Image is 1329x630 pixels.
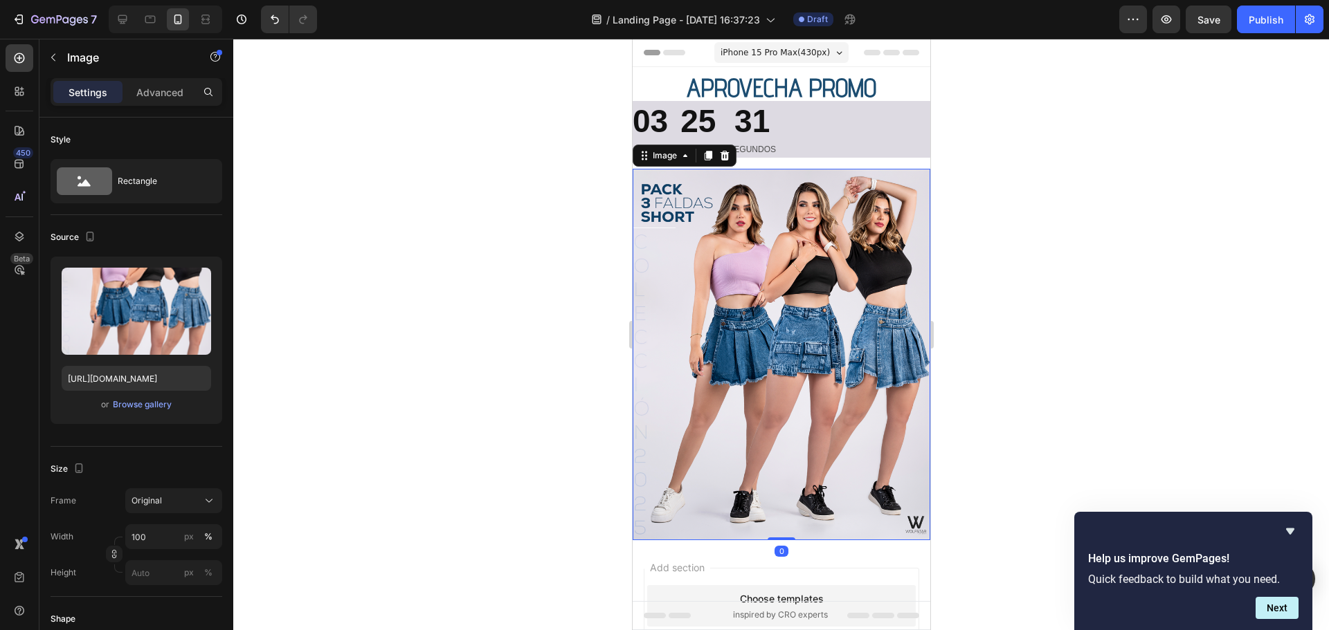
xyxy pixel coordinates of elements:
p: 7 [91,11,97,28]
button: px [200,564,217,581]
div: Source [51,228,98,247]
div: 450 [13,147,33,158]
div: Size [51,460,87,479]
button: % [181,528,197,545]
div: Rectangle [118,165,202,197]
button: Save [1186,6,1231,33]
p: Image [67,49,185,66]
span: / [606,12,610,27]
span: Save [1197,14,1220,26]
img: preview-image [62,268,211,355]
button: Publish [1237,6,1295,33]
div: Shape [51,613,75,625]
p: Quick feedback to build what you need. [1088,573,1299,586]
div: Help us improve GemPages! [1088,523,1299,619]
div: % [204,566,213,579]
input: px% [125,524,222,549]
div: Publish [1249,12,1283,27]
button: Browse gallery [112,398,172,411]
input: https://example.com/image.jpg [62,366,211,391]
div: Style [51,133,71,146]
div: Undo/Redo [261,6,317,33]
label: Height [51,566,76,579]
input: px% [125,560,222,585]
button: Hide survey [1282,523,1299,539]
label: Width [51,530,73,543]
button: Original [125,488,222,513]
iframe: Design area [633,39,930,630]
div: px [184,530,194,543]
button: 7 [6,6,103,33]
span: Draft [807,13,828,26]
label: Frame [51,494,76,507]
div: Browse gallery [113,398,172,411]
span: Landing Page - [DATE] 16:37:23 [613,12,760,27]
button: Next question [1256,597,1299,619]
span: or [101,396,109,413]
div: Beta [10,253,33,264]
p: Settings [69,85,107,100]
div: % [204,530,213,543]
button: % [181,564,197,581]
span: Original [132,494,162,507]
p: Advanced [136,85,183,100]
div: px [184,566,194,579]
h2: Help us improve GemPages! [1088,550,1299,567]
button: px [200,528,217,545]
